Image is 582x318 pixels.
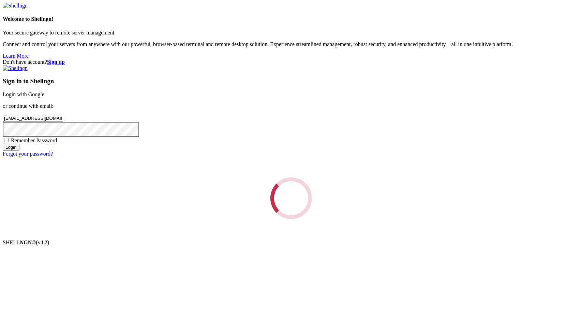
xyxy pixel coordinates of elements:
p: or continue with email: [3,103,579,109]
input: Login [3,144,19,151]
span: Remember Password [11,138,57,143]
h3: Sign in to Shellngn [3,77,579,85]
input: Remember Password [4,138,9,142]
a: Forgot your password? [3,151,53,157]
div: Don't have account? [3,59,579,65]
h4: Welcome to Shellngn! [3,16,579,22]
p: Your secure gateway to remote server management. [3,30,579,36]
a: Login with Google [3,91,44,97]
b: NGN [20,240,32,245]
div: Loading... [270,177,312,219]
span: SHELL © [3,240,49,245]
span: 4.2.0 [36,240,49,245]
p: Connect and control your servers from anywhere with our powerful, browser-based terminal and remo... [3,41,579,47]
a: Learn More [3,53,29,59]
input: Email address [3,115,63,122]
img: Shellngn [3,3,28,9]
a: Sign up [47,59,65,65]
img: Shellngn [3,65,28,71]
